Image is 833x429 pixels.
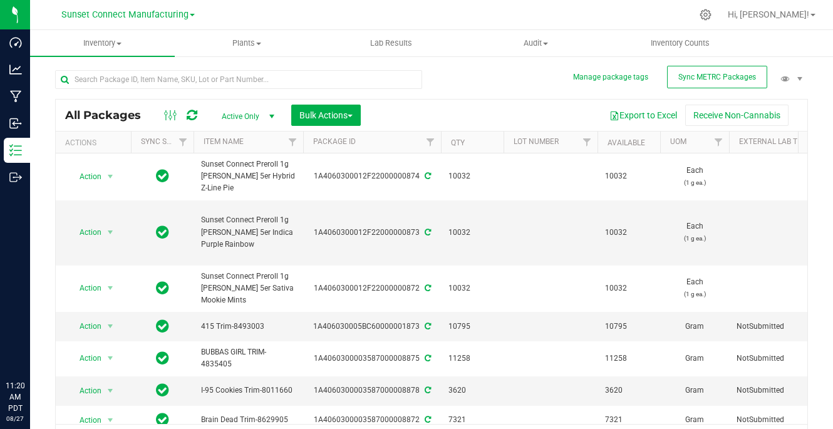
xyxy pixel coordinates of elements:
[299,110,353,120] span: Bulk Actions
[9,144,22,157] inline-svg: Inventory
[728,9,809,19] span: Hi, [PERSON_NAME]!
[423,172,431,180] span: Sync from Compliance System
[601,105,685,126] button: Export to Excel
[668,232,722,244] p: (1 g ea.)
[667,66,767,88] button: Sync METRC Packages
[103,279,118,297] span: select
[423,354,431,363] span: Sync from Compliance System
[201,385,296,396] span: I-95 Cookies Trim-8011660
[201,414,296,426] span: Brain Dead Trim-8629905
[605,414,653,426] span: 7321
[30,38,175,49] span: Inventory
[668,177,722,189] p: (1 g ea.)
[103,349,118,367] span: select
[708,132,729,153] a: Filter
[175,30,319,56] a: Plants
[605,282,653,294] span: 10032
[68,168,102,185] span: Action
[605,170,653,182] span: 10032
[68,349,102,367] span: Action
[282,132,303,153] a: Filter
[13,329,50,366] iframe: Resource center
[448,170,496,182] span: 10032
[573,72,648,83] button: Manage package tags
[291,105,361,126] button: Bulk Actions
[668,385,722,396] span: Gram
[668,288,722,300] p: (1 g ea.)
[605,227,653,239] span: 10032
[353,38,429,49] span: Lab Results
[319,30,464,56] a: Lab Results
[423,322,431,331] span: Sync from Compliance System
[156,381,169,399] span: In Sync
[68,224,102,241] span: Action
[514,137,559,146] a: Lot Number
[301,282,443,294] div: 1A4060300012F22000000872
[201,271,296,307] span: Sunset Connect Preroll 1g [PERSON_NAME] 5er Sativa Mookie Mints
[608,138,645,147] a: Available
[301,385,443,396] div: 1A4060300003587000008878
[9,90,22,103] inline-svg: Manufacturing
[68,279,102,297] span: Action
[313,137,356,146] a: Package ID
[448,353,496,364] span: 11258
[103,168,118,185] span: select
[175,38,319,49] span: Plants
[301,353,443,364] div: 1A4060300003587000008875
[68,411,102,429] span: Action
[103,411,118,429] span: select
[9,63,22,76] inline-svg: Analytics
[608,30,753,56] a: Inventory Counts
[6,414,24,423] p: 08/27
[448,321,496,333] span: 10795
[448,227,496,239] span: 10032
[156,349,169,367] span: In Sync
[201,214,296,251] span: Sunset Connect Preroll 1g [PERSON_NAME] 5er Indica Purple Rainbow
[423,228,431,237] span: Sync from Compliance System
[65,138,126,147] div: Actions
[448,385,496,396] span: 3620
[668,276,722,300] span: Each
[65,108,153,122] span: All Packages
[9,171,22,183] inline-svg: Outbound
[173,132,194,153] a: Filter
[668,165,722,189] span: Each
[204,137,244,146] a: Item Name
[423,386,431,395] span: Sync from Compliance System
[156,279,169,297] span: In Sync
[577,132,598,153] a: Filter
[55,70,422,89] input: Search Package ID, Item Name, SKU, Lot or Part Number...
[463,30,608,56] a: Audit
[605,321,653,333] span: 10795
[301,321,443,333] div: 1A406030005BC60000001873
[448,282,496,294] span: 10032
[156,318,169,335] span: In Sync
[423,284,431,292] span: Sync from Compliance System
[103,318,118,335] span: select
[464,38,608,49] span: Audit
[685,105,789,126] button: Receive Non-Cannabis
[668,353,722,364] span: Gram
[68,318,102,335] span: Action
[201,321,296,333] span: 415 Trim-8493003
[9,36,22,49] inline-svg: Dashboard
[678,73,756,81] span: Sync METRC Packages
[634,38,727,49] span: Inventory Counts
[423,415,431,424] span: Sync from Compliance System
[156,411,169,428] span: In Sync
[103,382,118,400] span: select
[68,382,102,400] span: Action
[698,9,713,21] div: Manage settings
[103,224,118,241] span: select
[448,414,496,426] span: 7321
[201,346,296,370] span: BUBBAS GIRL TRIM-4835405
[6,380,24,414] p: 11:20 AM PDT
[9,117,22,130] inline-svg: Inbound
[605,353,653,364] span: 11258
[420,132,441,153] a: Filter
[451,138,465,147] a: Qty
[301,227,443,239] div: 1A4060300012F22000000873
[156,224,169,241] span: In Sync
[61,9,189,20] span: Sunset Connect Manufacturing
[668,220,722,244] span: Each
